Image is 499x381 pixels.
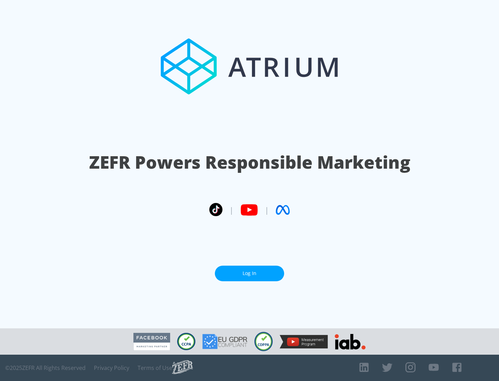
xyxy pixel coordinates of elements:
span: | [229,205,234,215]
span: | [265,205,269,215]
h1: ZEFR Powers Responsible Marketing [89,150,410,174]
span: © 2025 ZEFR All Rights Reserved [5,364,86,371]
img: CCPA Compliant [177,333,195,350]
a: Privacy Policy [94,364,129,371]
img: YouTube Measurement Program [280,335,328,348]
img: COPPA Compliant [254,332,273,351]
a: Terms of Use [138,364,172,371]
img: GDPR Compliant [202,334,247,349]
a: Log In [215,266,284,281]
img: Facebook Marketing Partner [133,333,170,351]
img: IAB [335,334,366,349]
